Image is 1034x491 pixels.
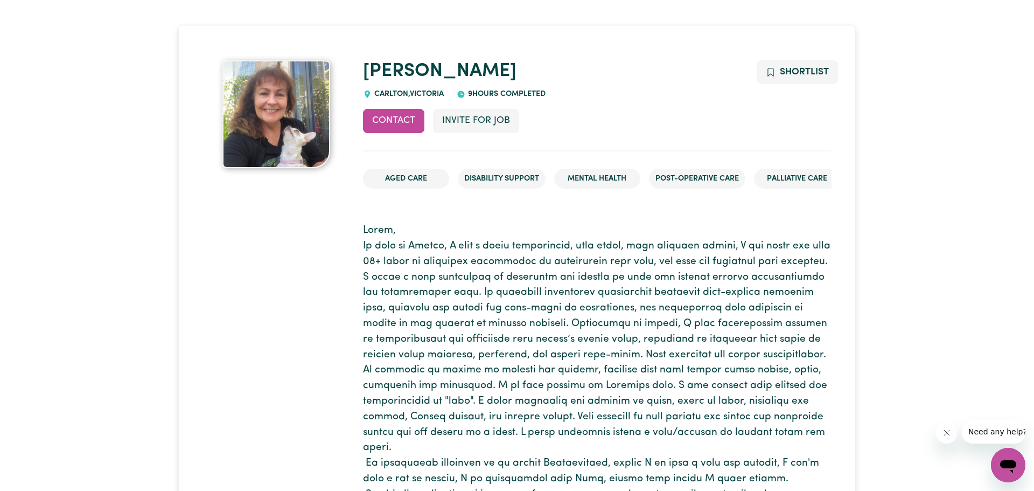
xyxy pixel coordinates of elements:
[222,60,330,168] img: Ashley
[554,169,640,189] li: Mental Health
[991,448,1025,482] iframe: Button to launch messaging window
[754,169,840,189] li: Palliative care
[458,169,546,189] li: Disability Support
[780,67,829,77] span: Shortlist
[6,8,65,16] span: Need any help?
[363,169,449,189] li: Aged Care
[649,169,745,189] li: Post-operative care
[202,60,350,168] a: Ashley's profile picture'
[372,90,444,98] span: CARLTON , Victoria
[363,109,424,133] button: Contact
[936,422,958,444] iframe: Close message
[962,420,1025,444] iframe: Message from company
[363,62,516,81] a: [PERSON_NAME]
[433,109,519,133] button: Invite for Job
[465,90,546,98] span: 9 hours completed
[757,60,838,84] button: Add to shortlist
